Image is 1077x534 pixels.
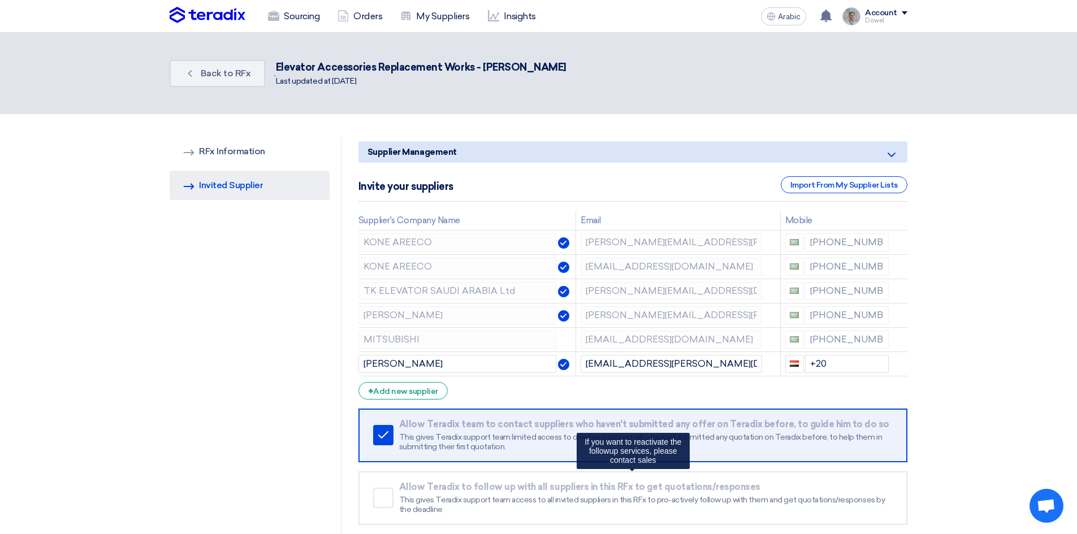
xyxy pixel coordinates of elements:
span: If you want to reactivate the followup services, please contact sales [585,437,681,464]
font: Arabic [778,12,801,21]
img: Verified Account [558,237,569,249]
input: Supplier Name [358,355,556,373]
a: My Suppliers [391,4,478,29]
input: Supplier Name [358,233,556,251]
img: Verified Account [558,310,569,322]
font: Mobile [785,215,812,225]
img: IMG_1753965247717.jpg [842,7,860,25]
font: Sourcing [284,11,319,21]
input: Email [581,331,762,349]
img: Verified Account [558,262,569,273]
font: This gives Teradix support team access to all invited suppliers in this RFx to pro-actively follo... [399,495,885,515]
input: Email [581,355,762,373]
font: Back to RFx [201,68,251,79]
img: Verified Account [558,359,569,370]
font: . [274,68,276,79]
input: Email [581,258,762,276]
div: Open chat [1030,489,1063,523]
font: Allow Teradix team to contact suppliers who haven't submitted any offer on Teradix before, to gui... [399,419,889,429]
font: Orders [353,11,382,21]
font: Insights [504,11,536,21]
a: Insights [479,4,545,29]
font: + [368,386,374,397]
font: Supplier Management [367,147,457,157]
button: Arabic [761,7,806,25]
input: Supplier Name [358,282,556,300]
img: Verified Account [558,286,569,297]
input: Email [581,306,762,324]
input: Email [581,233,762,251]
font: Dowel [865,17,884,24]
font: Invite your suppliers [358,180,453,193]
font: My Suppliers [416,11,469,21]
a: Sourcing [259,4,328,29]
font: Supplier's Company Name [358,215,460,225]
font: Account [865,8,897,18]
a: Back to RFx [170,60,265,87]
input: Supplier Name [358,331,556,349]
font: Invited Supplier [199,180,263,190]
img: Teradix logo [170,7,245,24]
font: Add new supplier [373,387,438,396]
input: Enter phone number [805,355,889,373]
input: Supplier Name [358,306,556,324]
font: RFx Information [199,146,265,157]
input: Email [581,282,762,300]
font: Import From My Supplier Lists [790,180,898,190]
font: Elevator Accessories Replacement Works - [PERSON_NAME] [276,61,566,73]
font: Allow Teradix to follow up with all suppliers in this RFx to get quotations/responses [399,481,760,492]
input: Supplier Name [358,258,556,276]
font: This gives Teradix support team limited access to only the suppliers who haven't submitted any qu... [399,432,882,452]
font: Email [581,215,601,225]
font: Last updated at [DATE] [276,76,356,86]
a: Orders [328,4,391,29]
